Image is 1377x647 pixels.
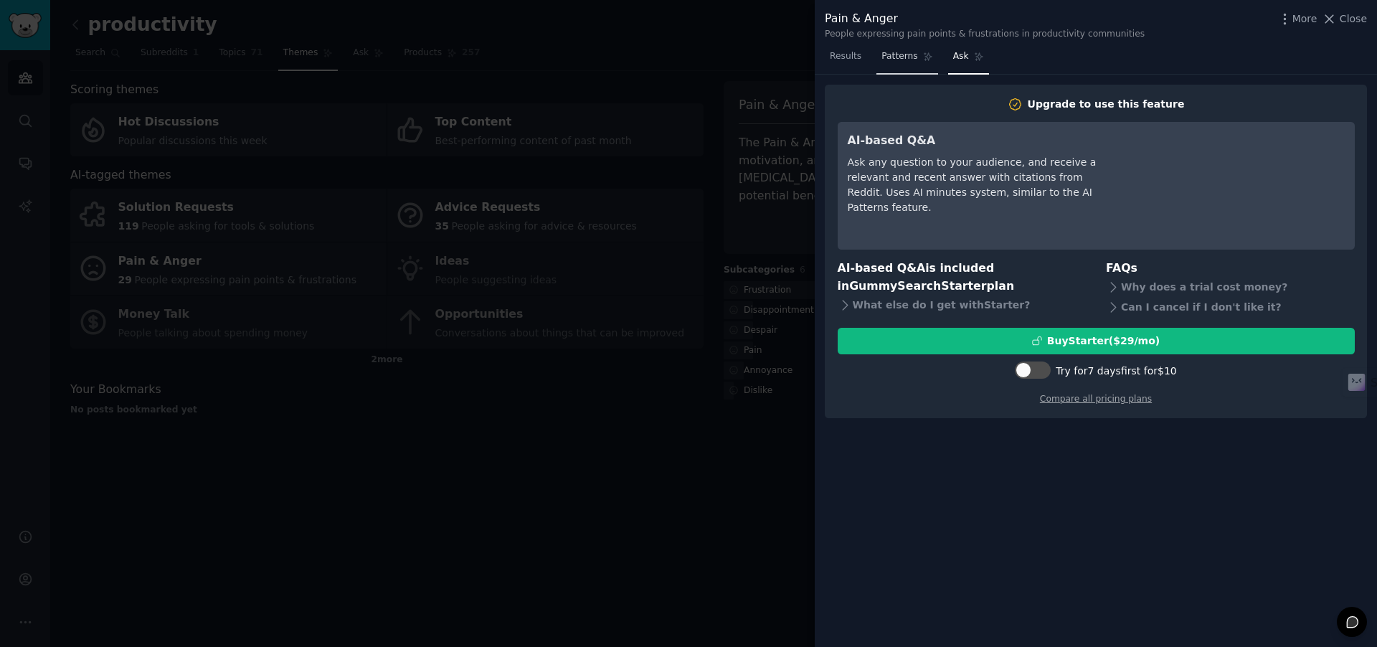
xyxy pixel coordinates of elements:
[825,10,1145,28] div: Pain & Anger
[1040,394,1152,404] a: Compare all pricing plans
[1056,364,1176,379] div: Try for 7 days first for $10
[1106,298,1355,318] div: Can I cancel if I don't like it?
[825,45,866,75] a: Results
[1047,334,1160,349] div: Buy Starter ($ 29 /mo )
[1106,278,1355,298] div: Why does a trial cost money?
[1322,11,1367,27] button: Close
[876,45,937,75] a: Patterns
[825,28,1145,41] div: People expressing pain points & frustrations in productivity communities
[1028,97,1185,112] div: Upgrade to use this feature
[948,45,989,75] a: Ask
[848,155,1109,215] div: Ask any question to your audience, and receive a relevant and recent answer with citations from R...
[838,260,1087,295] h3: AI-based Q&A is included in plan
[838,295,1087,315] div: What else do I get with Starter ?
[1106,260,1355,278] h3: FAQs
[830,50,861,63] span: Results
[1292,11,1317,27] span: More
[838,328,1355,354] button: BuyStarter($29/mo)
[1277,11,1317,27] button: More
[849,279,986,293] span: GummySearch Starter
[953,50,969,63] span: Ask
[848,132,1109,150] h3: AI-based Q&A
[1340,11,1367,27] span: Close
[881,50,917,63] span: Patterns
